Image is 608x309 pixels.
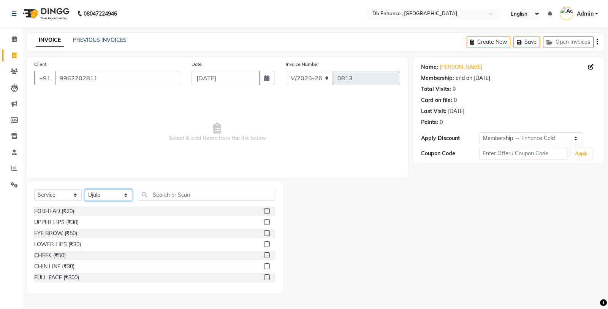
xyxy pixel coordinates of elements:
div: Membership: [421,74,454,82]
div: LOWER LIPS (₹30) [34,241,81,248]
div: Card on file: [421,96,452,104]
div: FULL FACE (₹300) [34,274,79,282]
span: Select & add items from the list below [34,94,400,170]
input: Search by Name/Mobile/Email/Code [55,71,180,85]
span: Admin [577,10,594,18]
a: [PERSON_NAME] [440,63,482,71]
button: Save [513,36,540,48]
a: PREVIOUS INVOICES [73,37,127,43]
div: Coupon Code [421,150,480,158]
div: Points: [421,118,438,126]
div: UPPER LIPS (₹30) [34,218,79,226]
div: 0 [440,118,443,126]
button: +91 [34,71,55,85]
div: end on [DATE] [456,74,490,82]
img: Admin [560,7,573,20]
label: Date [192,61,202,68]
button: Apply [570,148,592,159]
label: Client [34,61,46,68]
label: Invoice Number [286,61,319,68]
div: 9 [453,85,456,93]
button: Open Invoices [543,36,594,48]
a: INVOICE [36,33,64,47]
div: Name: [421,63,438,71]
div: EYE BROW (₹50) [34,229,77,237]
div: FORHEAD (₹20) [34,207,74,215]
input: Search or Scan [138,189,275,201]
div: CHIN LINE (₹30) [34,263,74,271]
div: [DATE] [448,107,464,115]
div: Apply Discount [421,134,480,142]
div: CHEEK (₹50) [34,252,66,260]
div: 0 [454,96,457,104]
input: Enter Offer / Coupon Code [480,148,567,159]
b: 08047224946 [84,3,117,24]
div: Last Visit: [421,107,446,115]
img: logo [19,3,71,24]
button: Create New [467,36,510,48]
div: Total Visits: [421,85,451,93]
